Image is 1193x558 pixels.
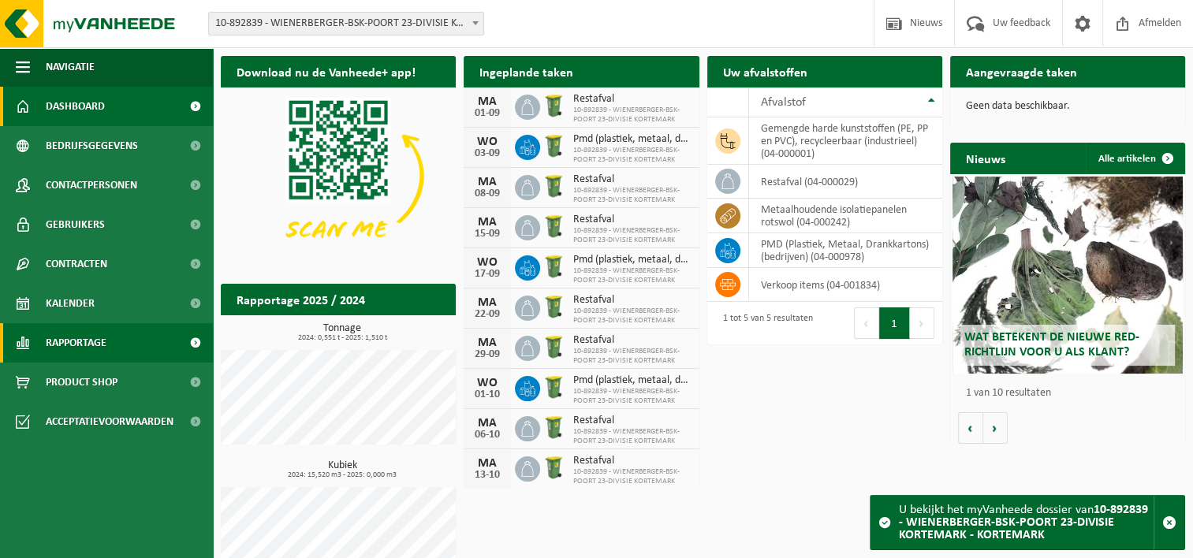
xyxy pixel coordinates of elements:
span: Restafval [573,334,691,347]
span: Restafval [573,415,691,427]
div: 13-10 [472,470,503,481]
div: U bekijkt het myVanheede dossier van [899,496,1154,549]
div: 1 tot 5 van 5 resultaten [715,306,813,340]
img: WB-0240-HPE-GN-50 [540,374,567,400]
span: Acceptatievoorwaarden [46,402,173,441]
span: Pmd (plastiek, metaal, drankkartons) (bedrijven) [573,374,691,387]
img: WB-0240-HPE-GN-50 [540,414,567,441]
span: Kalender [46,284,95,323]
img: WB-0240-HPE-GN-50 [540,333,567,360]
span: Restafval [573,173,691,186]
span: Restafval [573,455,691,467]
span: Contactpersonen [46,166,137,205]
a: Wat betekent de nieuwe RED-richtlijn voor u als klant? [953,177,1183,374]
strong: 10-892839 - WIENERBERGER-BSK-POORT 23-DIVISIE KORTEMARK - KORTEMARK [899,504,1148,541]
img: WB-0240-HPE-GN-50 [540,293,567,320]
h2: Download nu de Vanheede+ app! [221,56,431,87]
img: WB-0240-HPE-GN-50 [540,253,567,280]
span: Contracten [46,244,107,284]
div: 29-09 [472,349,503,360]
div: MA [472,457,503,470]
h2: Uw afvalstoffen [707,56,823,87]
div: MA [472,417,503,430]
span: 10-892839 - WIENERBERGER-BSK-POORT 23-DIVISIE KORTEMARK [573,186,691,205]
td: PMD (Plastiek, Metaal, Drankkartons) (bedrijven) (04-000978) [749,233,942,268]
div: WO [472,136,503,148]
button: 1 [879,307,910,339]
span: 2024: 15,520 m3 - 2025: 0,000 m3 [229,471,456,479]
span: Restafval [573,214,691,226]
div: MA [472,337,503,349]
span: 10-892839 - WIENERBERGER-BSK-POORT 23-DIVISIE KORTEMARK [573,467,691,486]
img: WB-0240-HPE-GN-50 [540,213,567,240]
a: Alle artikelen [1086,143,1184,174]
button: Previous [854,307,879,339]
span: 2024: 0,551 t - 2025: 1,510 t [229,334,456,342]
td: verkoop items (04-001834) [749,268,942,302]
img: WB-0240-HPE-GN-50 [540,132,567,159]
span: Restafval [573,294,691,307]
span: Restafval [573,93,691,106]
span: 10-892839 - WIENERBERGER-BSK-POORT 23-DIVISIE KORTEMARK - KORTEMARK [208,12,484,35]
div: 01-09 [472,108,503,119]
span: 10-892839 - WIENERBERGER-BSK-POORT 23-DIVISIE KORTEMARK [573,266,691,285]
span: Gebruikers [46,205,105,244]
div: 15-09 [472,229,503,240]
div: 06-10 [472,430,503,441]
div: 22-09 [472,309,503,320]
span: Product Shop [46,363,117,402]
div: 08-09 [472,188,503,199]
h3: Tonnage [229,323,456,342]
a: Bekijk rapportage [338,314,454,346]
h2: Rapportage 2025 / 2024 [221,284,381,314]
h2: Ingeplande taken [464,56,589,87]
img: Download de VHEPlus App [221,87,456,264]
p: Geen data beschikbaar. [966,101,1169,112]
span: 10-892839 - WIENERBERGER-BSK-POORT 23-DIVISIE KORTEMARK [573,226,691,245]
span: Pmd (plastiek, metaal, drankkartons) (bedrijven) [573,133,691,146]
h2: Nieuws [950,143,1021,173]
p: 1 van 10 resultaten [966,388,1177,399]
td: gemengde harde kunststoffen (PE, PP en PVC), recycleerbaar (industrieel) (04-000001) [749,117,942,165]
h2: Aangevraagde taken [950,56,1093,87]
span: Navigatie [46,47,95,87]
div: 17-09 [472,269,503,280]
button: Volgende [983,412,1008,444]
span: 10-892839 - WIENERBERGER-BSK-POORT 23-DIVISIE KORTEMARK - KORTEMARK [209,13,483,35]
button: Next [910,307,934,339]
span: 10-892839 - WIENERBERGER-BSK-POORT 23-DIVISIE KORTEMARK [573,307,691,325]
td: metaalhoudende isolatiepanelen rotswol (04-000242) [749,199,942,233]
div: MA [472,95,503,108]
span: 10-892839 - WIENERBERGER-BSK-POORT 23-DIVISIE KORTEMARK [573,106,691,125]
td: restafval (04-000029) [749,165,942,199]
div: 03-09 [472,148,503,159]
span: Dashboard [46,87,105,126]
div: MA [472,216,503,229]
h3: Kubiek [229,460,456,479]
span: Rapportage [46,323,106,363]
button: Vorige [958,412,983,444]
div: WO [472,377,503,389]
span: 10-892839 - WIENERBERGER-BSK-POORT 23-DIVISIE KORTEMARK [573,146,691,165]
span: Afvalstof [761,96,806,109]
div: MA [472,176,503,188]
div: 01-10 [472,389,503,400]
span: 10-892839 - WIENERBERGER-BSK-POORT 23-DIVISIE KORTEMARK [573,427,691,446]
span: 10-892839 - WIENERBERGER-BSK-POORT 23-DIVISIE KORTEMARK [573,387,691,406]
img: WB-0240-HPE-GN-50 [540,173,567,199]
img: WB-0240-HPE-GN-50 [540,92,567,119]
div: WO [472,256,503,269]
span: Pmd (plastiek, metaal, drankkartons) (bedrijven) [573,254,691,266]
span: Bedrijfsgegevens [46,126,138,166]
span: Wat betekent de nieuwe RED-richtlijn voor u als klant? [964,331,1139,359]
div: MA [472,296,503,309]
span: 10-892839 - WIENERBERGER-BSK-POORT 23-DIVISIE KORTEMARK [573,347,691,366]
img: WB-0240-HPE-GN-50 [540,454,567,481]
